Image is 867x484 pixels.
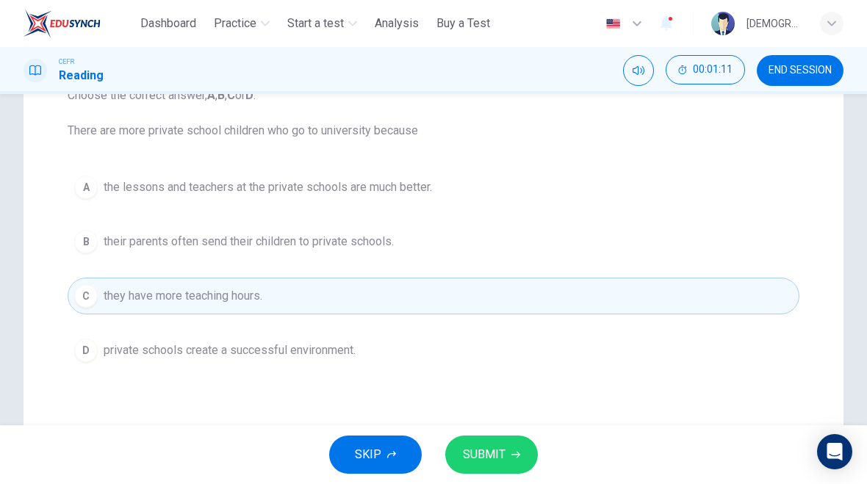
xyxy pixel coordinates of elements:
[281,10,363,37] button: Start a test
[59,67,104,84] h1: Reading
[68,223,799,260] button: Btheir parents often send their children to private schools.
[217,88,225,102] b: B
[68,169,799,206] button: Athe lessons and teachers at the private schools are much better.
[74,339,98,362] div: D
[104,233,394,250] span: their parents often send their children to private schools.
[436,15,490,32] span: Buy a Test
[431,10,496,37] button: Buy a Test
[747,15,802,32] div: [DEMOGRAPHIC_DATA] LANVERN ANAK [PERSON_NAME] KPM-Guru
[104,342,356,359] span: private schools create a successful environment.
[74,284,98,308] div: C
[104,178,432,196] span: the lessons and teachers at the private schools are much better.
[769,65,832,76] span: END SESSION
[74,230,98,253] div: B
[666,55,745,84] button: 00:01:11
[74,176,98,199] div: A
[24,9,134,38] a: ELTC logo
[134,10,202,37] button: Dashboard
[355,444,381,465] span: SKIP
[287,15,344,32] span: Start a test
[68,278,799,314] button: Cthey have more teaching hours.
[369,10,425,37] button: Analysis
[817,434,852,469] div: Open Intercom Messenger
[604,18,622,29] img: en
[24,9,101,38] img: ELTC logo
[208,10,276,37] button: Practice
[207,88,215,102] b: A
[623,55,654,86] div: Mute
[68,332,799,369] button: Dprivate schools create a successful environment.
[329,436,422,474] button: SKIP
[214,15,256,32] span: Practice
[375,15,419,32] span: Analysis
[68,87,799,140] span: Choose the correct answer, , , or . There are more private school children who go to university b...
[140,15,196,32] span: Dashboard
[757,55,843,86] button: END SESSION
[104,287,262,305] span: they have more teaching hours.
[693,64,733,76] span: 00:01:11
[245,88,253,102] b: D
[463,444,506,465] span: SUBMIT
[666,55,745,86] div: Hide
[445,436,538,474] button: SUBMIT
[59,57,74,67] span: CEFR
[227,88,235,102] b: C
[711,12,735,35] img: Profile picture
